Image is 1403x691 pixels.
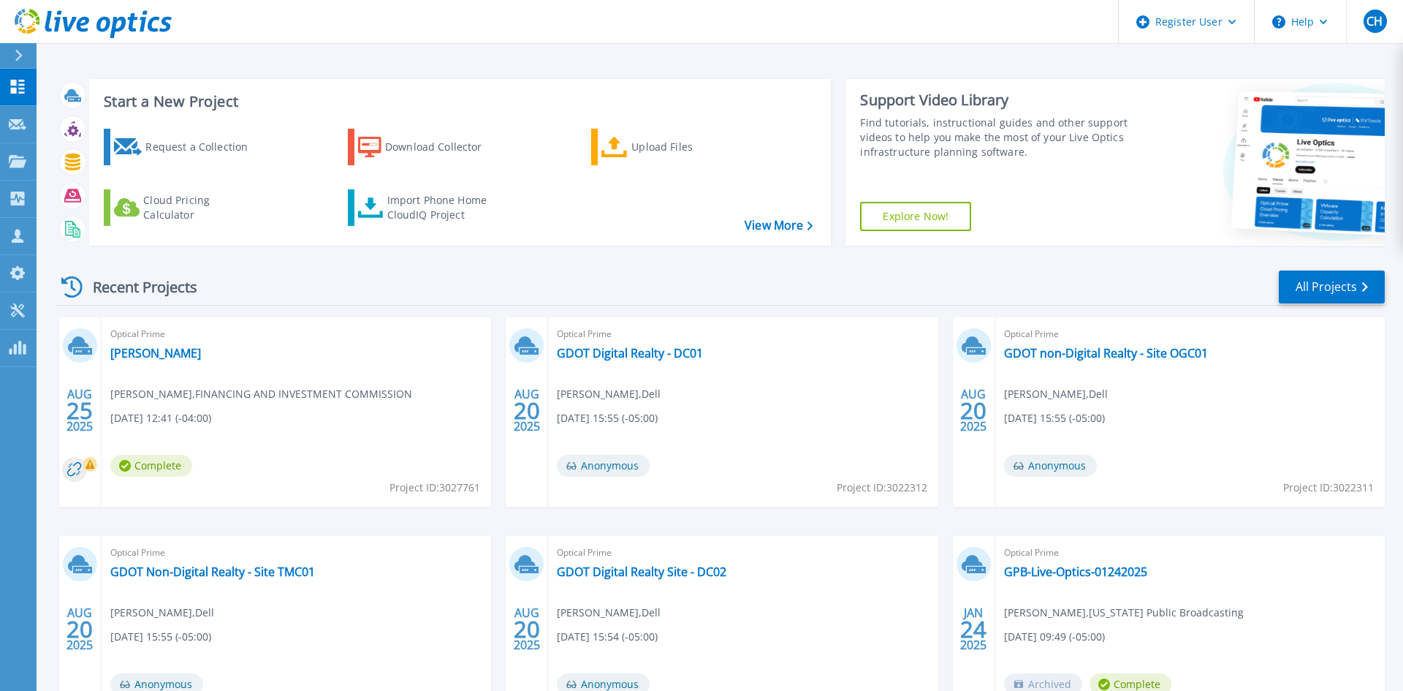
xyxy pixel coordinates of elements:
[514,623,540,635] span: 20
[1004,410,1105,426] span: [DATE] 15:55 (-05:00)
[1004,455,1097,477] span: Anonymous
[557,629,658,645] span: [DATE] 15:54 (-05:00)
[389,480,480,496] span: Project ID: 3027761
[1004,564,1147,579] a: GPB-Live-Optics-01242025
[557,326,929,342] span: Optical Prime
[348,129,511,165] a: Download Collector
[1004,605,1244,621] span: [PERSON_NAME] , [US_STATE] Public Broadcasting
[514,404,540,417] span: 20
[1004,629,1105,645] span: [DATE] 09:49 (-05:00)
[145,132,262,162] div: Request a Collection
[110,346,201,360] a: [PERSON_NAME]
[110,545,482,561] span: Optical Prime
[1279,271,1385,303] a: All Projects
[110,455,192,477] span: Complete
[66,384,94,437] div: AUG 2025
[960,404,986,417] span: 20
[387,193,501,222] div: Import Phone Home CloudIQ Project
[837,480,927,496] span: Project ID: 3022312
[557,605,661,621] span: [PERSON_NAME] , Dell
[631,132,748,162] div: Upload Files
[960,623,986,635] span: 24
[104,129,267,165] a: Request a Collection
[513,603,541,656] div: AUG 2025
[385,132,502,162] div: Download Collector
[110,629,211,645] span: [DATE] 15:55 (-05:00)
[557,346,703,360] a: GDOT Digital Realty - DC01
[1366,15,1383,27] span: CH
[110,410,211,426] span: [DATE] 12:41 (-04:00)
[1004,386,1108,402] span: [PERSON_NAME] , Dell
[513,384,541,437] div: AUG 2025
[56,269,217,305] div: Recent Projects
[557,455,650,477] span: Anonymous
[1004,545,1376,561] span: Optical Prime
[104,94,813,110] h3: Start a New Project
[557,564,726,579] a: GDOT Digital Realty Site - DC02
[66,404,93,417] span: 25
[557,545,929,561] span: Optical Prime
[104,189,267,226] a: Cloud Pricing Calculator
[143,193,260,222] div: Cloud Pricing Calculator
[110,605,214,621] span: [PERSON_NAME] , Dell
[745,219,813,233] a: View More
[66,603,94,656] div: AUG 2025
[110,386,412,402] span: [PERSON_NAME] , FINANCING AND INVESTMENT COMMISSION
[1283,480,1374,496] span: Project ID: 3022311
[959,384,987,437] div: AUG 2025
[110,564,315,579] a: GDOT Non-Digital Realty - Site TMC01
[1004,346,1208,360] a: GDOT non-Digital Realty - Site OGC01
[1004,326,1376,342] span: Optical Prime
[66,623,93,635] span: 20
[860,202,971,231] a: Explore Now!
[557,410,658,426] span: [DATE] 15:55 (-05:00)
[110,326,482,342] span: Optical Prime
[959,603,987,656] div: JAN 2025
[860,91,1135,110] div: Support Video Library
[591,129,754,165] a: Upload Files
[860,116,1135,159] div: Find tutorials, instructional guides and other support videos to help you make the most of your L...
[557,386,661,402] span: [PERSON_NAME] , Dell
